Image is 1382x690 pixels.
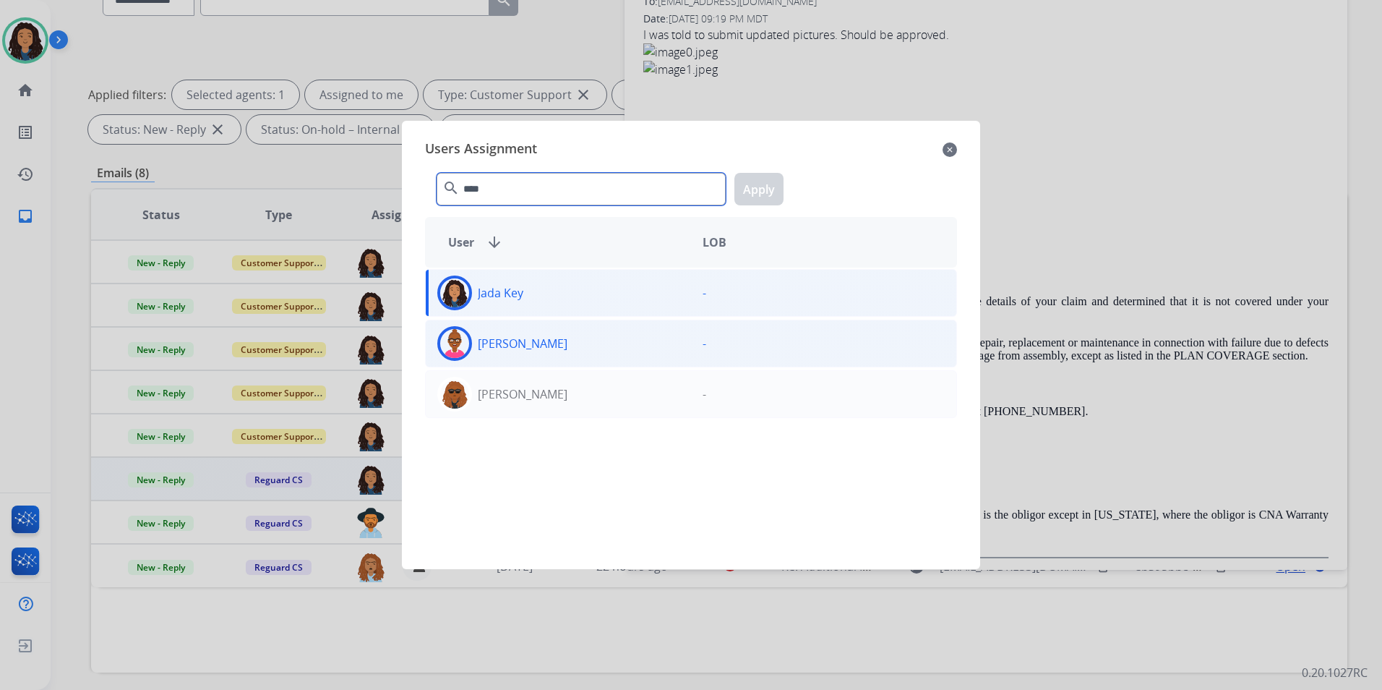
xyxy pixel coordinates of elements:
[478,335,567,352] p: [PERSON_NAME]
[478,284,523,302] p: Jada Key
[703,284,706,302] p: -
[703,335,706,352] p: -
[703,234,726,251] span: LOB
[437,234,691,251] div: User
[943,141,957,158] mat-icon: close
[425,138,537,161] span: Users Assignment
[703,386,706,403] p: -
[478,386,567,403] p: [PERSON_NAME]
[486,234,503,251] mat-icon: arrow_downward
[442,179,460,197] mat-icon: search
[734,173,784,205] button: Apply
